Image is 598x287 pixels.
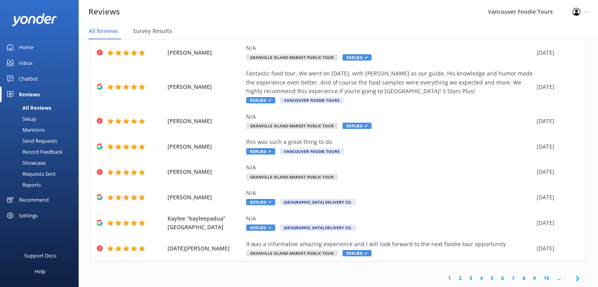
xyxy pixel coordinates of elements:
a: 7 [508,274,519,282]
a: 9 [529,274,540,282]
span: Granville Island Market Public Tour [246,123,338,129]
a: Mentions [5,124,79,135]
div: Setup [5,113,36,124]
span: [PERSON_NAME] [167,117,242,125]
span: [PERSON_NAME] [167,48,242,57]
a: Reports [5,179,79,190]
span: [GEOGRAPHIC_DATA] Delivery Co. [280,199,356,205]
a: All Reviews [5,102,79,113]
h3: Reviews [88,6,120,18]
span: [GEOGRAPHIC_DATA] Delivery Co. [280,224,356,231]
div: [DATE] [537,48,576,57]
div: Reviews [19,86,40,102]
div: All Reviews [5,102,51,113]
span: Replied [342,250,372,256]
span: Granville Island Market Public Tour [246,54,338,61]
div: [DATE] [537,167,576,176]
div: Mentions [5,124,45,135]
div: [DATE] [537,193,576,202]
div: Chatbot [19,71,38,86]
div: Recommend [19,192,49,208]
a: Send Requests [5,135,79,146]
span: Replied [342,123,372,129]
span: Vancouver Foodie Tours [280,97,344,103]
a: 8 [519,274,529,282]
div: N/A [246,44,533,52]
span: [PERSON_NAME] [167,193,242,202]
div: It was a informative amazing experience and I will look forward to the next foodie tour opportunity [246,240,533,248]
div: Help [35,263,46,279]
a: 4 [476,274,487,282]
span: Replied [246,97,275,103]
a: 2 [455,274,466,282]
div: [DATE] [537,219,576,227]
span: [PERSON_NAME] [167,142,242,151]
a: 1 [444,274,455,282]
div: N/A [246,214,533,223]
div: Record Feedback [5,146,63,157]
span: [PERSON_NAME] [167,83,242,91]
div: Send Requests [5,135,57,146]
div: Showcase [5,157,46,168]
a: Setup [5,113,79,124]
a: 5 [487,274,497,282]
div: [DATE] [537,244,576,253]
div: N/A [246,189,533,197]
div: N/A [246,112,533,121]
div: this was such a great thing to do [246,138,533,146]
span: Replied [246,199,275,205]
span: All Reviews [88,27,118,35]
span: Granville Island Market Public Tour [246,174,338,180]
div: Home [19,39,33,55]
div: [DATE] [537,117,576,125]
div: N/A [246,163,533,172]
span: Replied [246,224,275,231]
div: Requests Sent [5,168,56,179]
span: Replied [246,148,275,155]
img: yonder-white-logo.png [12,13,57,26]
a: Record Feedback [5,146,79,157]
a: 10 [540,274,553,282]
span: Vancouver Foodie Tours [280,148,344,155]
div: Support Docs [24,248,56,263]
div: [DATE] [537,83,576,91]
div: [DATE] [537,142,576,151]
span: Survey Results [133,27,172,35]
div: Fantastic food tour. We went on [DATE], with [PERSON_NAME] as our guide. His knowledge and humor ... [246,69,533,96]
span: ... [553,274,565,282]
span: Granville Island Market Public Tour [246,250,338,256]
span: Kaylee “kayleepadua” [GEOGRAPHIC_DATA] [167,214,242,232]
a: 3 [466,274,476,282]
div: Settings [19,208,38,223]
div: Reports [5,179,41,190]
a: 6 [497,274,508,282]
div: Inbox [19,55,33,71]
a: Showcase [5,157,79,168]
span: [DATE][PERSON_NAME] [167,244,242,253]
a: Requests Sent [5,168,79,179]
span: [PERSON_NAME] [167,167,242,176]
span: Replied [342,54,372,61]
